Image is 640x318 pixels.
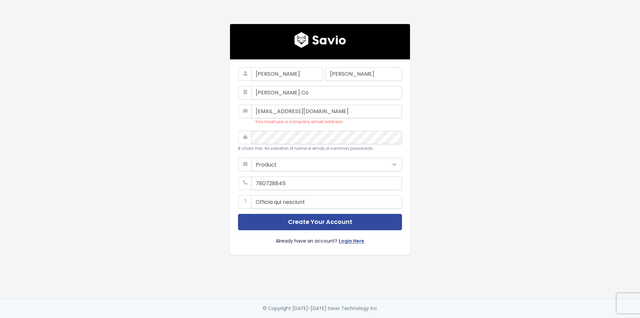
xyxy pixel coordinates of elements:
[238,214,402,230] button: Create Your Account
[251,67,323,81] input: First Name
[238,146,374,151] small: 8 chars min. No variation of name or email, or common passwords.
[251,177,402,190] input: Your phone number
[251,86,402,99] input: Company
[238,230,402,247] div: Already have an account?
[326,67,402,81] input: Last Name
[263,304,377,313] div: © Copyright [DATE]-[DATE] Savio Technology Inc
[251,105,402,118] input: Work Email Address
[251,195,402,209] input: How did you find Savio?
[339,237,364,247] a: Login Here
[294,32,346,48] img: logo600x187.a314fd40982d.png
